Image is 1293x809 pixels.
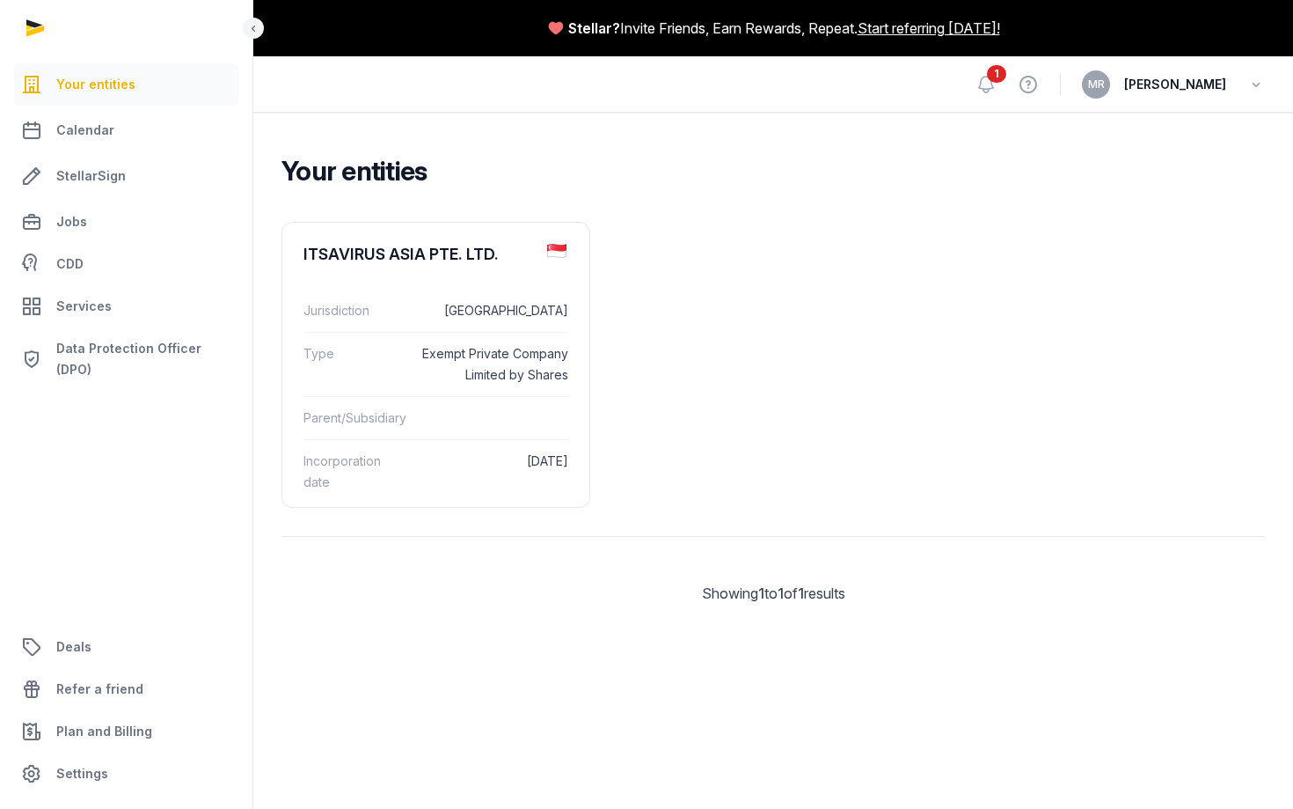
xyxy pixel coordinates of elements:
[303,343,404,386] dt: Type
[282,223,589,518] a: ITSAVIRUS ASIA PTE. LTD.Jurisdiction[GEOGRAPHIC_DATA]TypeExempt Private Company Limited by Shares...
[303,300,404,321] dt: Jurisdiction
[547,244,566,258] img: sg.png
[303,451,404,493] dt: Incorporation date
[1088,79,1105,90] span: MR
[14,753,238,795] a: Settings
[14,668,238,710] a: Refer a friend
[418,451,568,493] dd: [DATE]
[778,585,784,602] span: 1
[56,636,91,658] span: Deals
[56,254,84,275] span: CDD
[56,211,87,232] span: Jobs
[56,165,126,187] span: StellarSign
[418,300,568,321] dd: [GEOGRAPHIC_DATA]
[14,63,238,106] a: Your entities
[14,710,238,753] a: Plan and Billing
[281,155,1251,187] h2: Your entities
[758,585,764,602] span: 1
[1082,70,1110,99] button: MR
[303,244,499,265] div: ITSAVIRUS ASIA PTE. LTD.
[56,338,231,380] span: Data Protection Officer (DPO)
[56,679,143,700] span: Refer a friend
[56,763,108,784] span: Settings
[568,18,620,39] span: Stellar?
[14,155,238,197] a: StellarSign
[14,109,238,151] a: Calendar
[56,74,135,95] span: Your entities
[858,18,1000,39] a: Start referring [DATE]!
[281,583,1265,604] div: Showing to of results
[14,626,238,668] a: Deals
[14,201,238,243] a: Jobs
[418,343,568,386] dd: Exempt Private Company Limited by Shares
[14,246,238,282] a: CDD
[14,331,238,387] a: Data Protection Officer (DPO)
[56,721,152,742] span: Plan and Billing
[798,585,804,602] span: 1
[987,65,1006,83] span: 1
[56,296,112,317] span: Services
[56,120,114,141] span: Calendar
[303,408,406,429] dt: Parent/Subsidiary
[14,285,238,327] a: Services
[1124,74,1226,95] span: [PERSON_NAME]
